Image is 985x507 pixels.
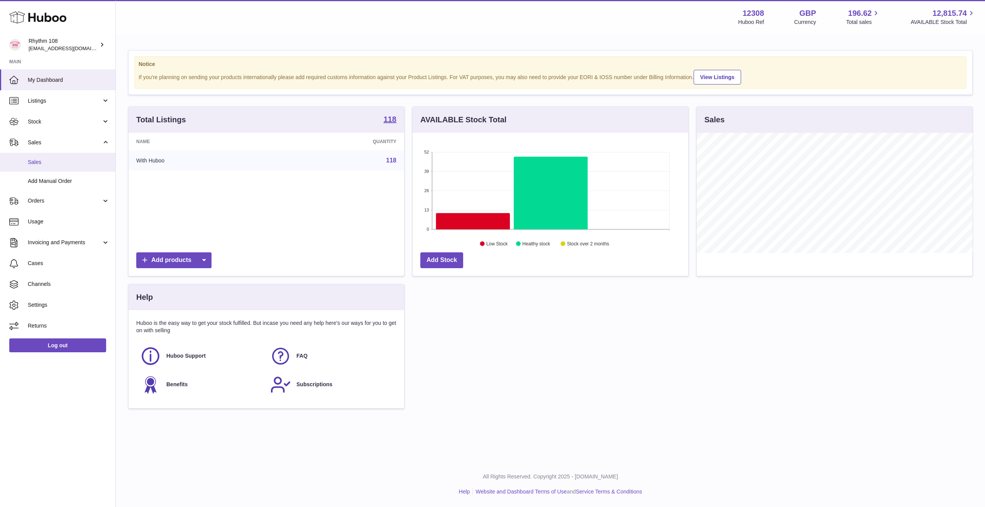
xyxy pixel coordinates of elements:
[704,115,724,125] h3: Sales
[794,19,816,26] div: Currency
[459,488,470,495] a: Help
[296,381,332,388] span: Subscriptions
[166,352,206,360] span: Huboo Support
[848,8,872,19] span: 196.62
[29,37,98,52] div: Rhythm 108
[911,19,976,26] span: AVAILABLE Stock Total
[129,150,274,171] td: With Huboo
[28,118,102,125] span: Stock
[799,8,816,19] strong: GBP
[426,227,429,232] text: 0
[476,488,567,495] a: Website and Dashboard Terms of Use
[139,61,962,68] strong: Notice
[28,76,110,84] span: My Dashboard
[136,319,396,334] p: Huboo is the easy way to get your stock fulfilled. But incase you need any help here's our ways f...
[166,381,188,388] span: Benefits
[846,19,880,26] span: Total sales
[28,197,102,204] span: Orders
[136,252,212,268] a: Add products
[28,177,110,185] span: Add Manual Order
[424,208,429,212] text: 13
[522,241,550,247] text: Healthy stock
[270,374,393,395] a: Subscriptions
[424,188,429,193] text: 26
[743,8,764,19] strong: 12308
[136,292,153,303] h3: Help
[122,473,979,480] p: All Rights Reserved. Copyright 2025 - [DOMAIN_NAME]
[140,346,262,367] a: Huboo Support
[28,97,102,105] span: Listings
[9,338,106,352] a: Log out
[296,352,308,360] span: FAQ
[140,374,262,395] a: Benefits
[933,8,967,19] span: 12,815.74
[28,218,110,225] span: Usage
[473,488,642,495] li: and
[384,115,396,123] strong: 118
[694,70,741,84] a: View Listings
[486,241,508,247] text: Low Stock
[424,169,429,174] text: 39
[28,239,102,246] span: Invoicing and Payments
[576,488,642,495] a: Service Terms & Conditions
[846,8,880,26] a: 196.62 Total sales
[424,150,429,154] text: 52
[9,39,21,51] img: internalAdmin-12308@internal.huboo.com
[274,133,404,150] th: Quantity
[136,115,186,125] h3: Total Listings
[28,139,102,146] span: Sales
[129,133,274,150] th: Name
[384,115,396,125] a: 118
[28,260,110,267] span: Cases
[28,281,110,288] span: Channels
[270,346,393,367] a: FAQ
[29,45,113,51] span: [EMAIL_ADDRESS][DOMAIN_NAME]
[28,159,110,166] span: Sales
[28,322,110,330] span: Returns
[139,69,962,84] div: If you're planning on sending your products internationally please add required customs informati...
[567,241,609,247] text: Stock over 2 months
[28,301,110,309] span: Settings
[911,8,976,26] a: 12,815.74 AVAILABLE Stock Total
[420,252,463,268] a: Add Stock
[386,157,396,164] a: 118
[420,115,506,125] h3: AVAILABLE Stock Total
[738,19,764,26] div: Huboo Ref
